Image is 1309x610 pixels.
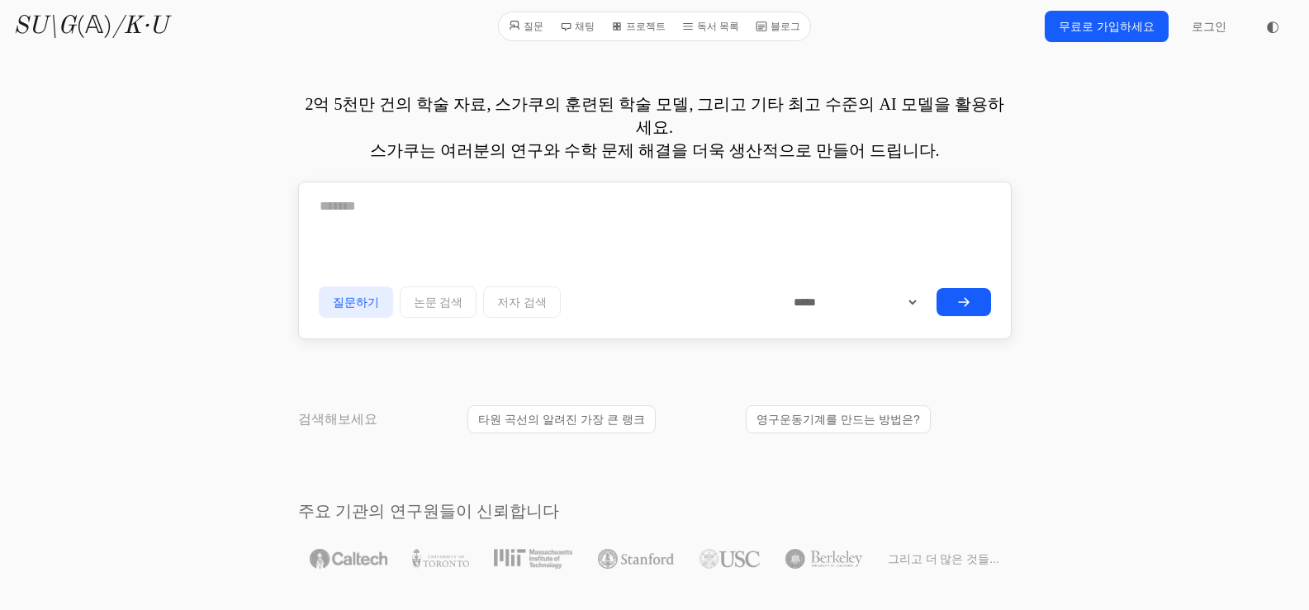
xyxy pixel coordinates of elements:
a: 타원 곡선의 알려진 가장 큰 랭크 [467,405,655,433]
a: 프로젝트 [605,16,672,37]
font: 검색해보세요 [298,412,377,426]
button: 논문 검색 [400,286,477,318]
font: ◐ [1266,17,1279,35]
font: SU\G [13,14,76,39]
a: 독서 목록 [676,16,747,37]
font: 주요 기관의 연구원들이 신뢰합니다 [298,502,560,520]
img: UC 버클리 [785,549,863,569]
a: SU\G(𝔸)/K·U [13,12,168,41]
font: 채팅 [575,21,595,32]
font: 2억 5천만 건의 학술 자료, 스가쿠의 훈련된 학술 모델, 그리고 기타 최고 수준의 AI 모델을 활용하세요. [305,95,1003,136]
font: /K·U [112,14,168,39]
img: USC [700,549,760,569]
a: 채팅 [553,16,601,37]
a: 블로그 [749,16,807,37]
img: 스탠포드 [598,549,675,569]
img: MIT [494,549,572,569]
font: (𝔸) [76,14,112,39]
font: 질문 [524,21,543,32]
button: 저자 검색 [483,286,561,318]
a: 로그인 [1182,12,1236,41]
button: 질문하기 [319,286,393,318]
font: 스가쿠는 여러분의 연구와 수학 문제 해결을 더욱 생산적으로 만들어 드립니다. [370,141,940,159]
img: 칼텍 [310,549,387,569]
font: 프로젝트 [626,21,666,32]
a: 영구운동기계를 만드는 방법은? [746,405,931,433]
font: 블로그 [771,21,800,32]
font: 타원 곡선의 알려진 가장 큰 랭크 [478,413,644,426]
font: 저자 검색 [497,296,547,309]
a: 질문 [502,16,550,37]
font: 논문 검색 [414,296,463,309]
font: 무료로 가입하세요 [1059,20,1155,33]
font: 질문하기 [333,296,379,309]
img: 토론토 대학교 [412,549,468,569]
font: 로그인 [1192,20,1226,33]
a: 무료로 가입하세요 [1045,11,1169,42]
font: 그리고 더 많은 것들... [888,552,999,565]
font: 영구운동기계를 만드는 방법은? [756,413,920,426]
button: ◐ [1256,10,1289,43]
font: 독서 목록 [697,21,740,32]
